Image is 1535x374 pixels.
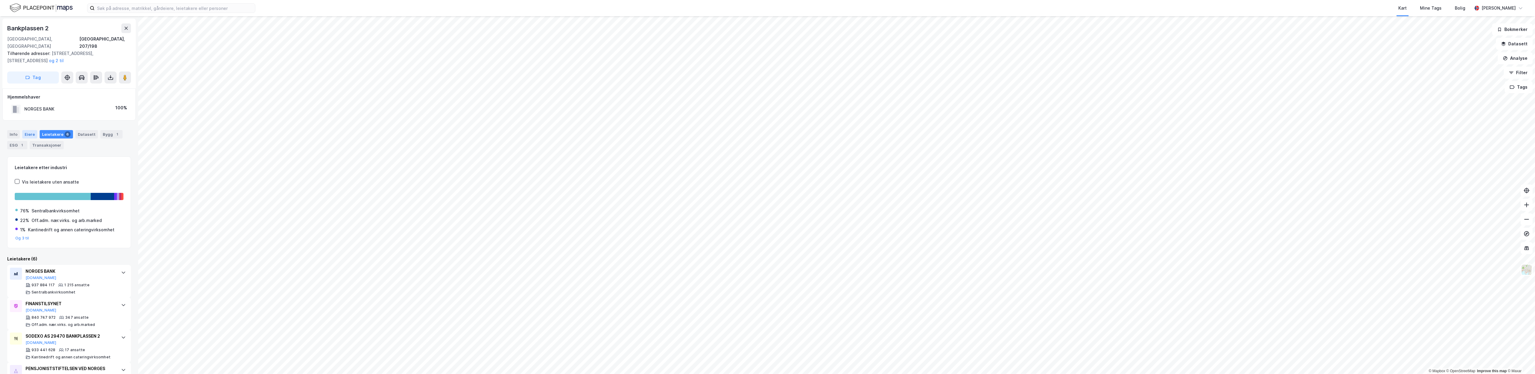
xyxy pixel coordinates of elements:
div: Bolig [1455,5,1465,12]
div: 6 [65,131,71,137]
div: 937 884 117 [32,283,55,287]
button: Analyse [1498,52,1533,64]
div: Leietakere (6) [7,255,131,263]
div: Off.adm. nær.virks. og arb.marked [32,217,102,224]
div: Off.adm. nær.virks. og arb.marked [32,322,95,327]
div: NORGES BANK [24,105,54,113]
a: Mapbox [1429,369,1445,373]
div: 1 215 ansatte [64,283,90,287]
button: [DOMAIN_NAME] [26,275,56,280]
div: Kontrollprogram for chat [1505,345,1535,374]
div: 840 747 972 [32,315,56,320]
div: 1 [19,142,25,148]
button: Datasett [1496,38,1533,50]
div: 933 441 628 [32,348,55,352]
div: [GEOGRAPHIC_DATA], 207/198 [79,35,131,50]
div: 347 ansatte [65,315,89,320]
div: Sentralbankvirksomhet [32,207,80,214]
div: 22% [20,217,29,224]
div: FINANSTILSYNET [26,300,115,307]
iframe: Chat Widget [1505,345,1535,374]
div: ESG [7,141,27,149]
div: [PERSON_NAME] [1482,5,1516,12]
div: Eiere [22,130,37,138]
button: [DOMAIN_NAME] [26,308,56,313]
div: 76% [20,207,29,214]
div: SODEXO AS 29470 BANKPLASSEN 2 [26,333,115,340]
div: Transaksjoner [30,141,64,149]
div: Leietakere etter industri [15,164,123,171]
div: 100% [115,104,127,111]
a: Improve this map [1477,369,1507,373]
button: Filter [1504,67,1533,79]
span: Tilhørende adresser: [7,51,52,56]
div: Datasett [75,130,98,138]
button: Tags [1505,81,1533,93]
div: Info [7,130,20,138]
div: Kart [1398,5,1407,12]
a: OpenStreetMap [1446,369,1476,373]
button: [DOMAIN_NAME] [26,340,56,345]
button: Og 3 til [15,236,29,241]
div: [GEOGRAPHIC_DATA], [GEOGRAPHIC_DATA] [7,35,79,50]
div: Kantinedrift og annen cateringvirksomhet [32,355,111,360]
div: Hjemmelshaver [8,93,131,101]
div: Sentralbankvirksomhet [32,290,75,295]
div: Leietakere [40,130,73,138]
img: logo.f888ab2527a4732fd821a326f86c7f29.svg [10,3,73,13]
div: Bankplassen 2 [7,23,50,33]
div: Vis leietakere uten ansatte [22,178,79,186]
button: Bokmerker [1492,23,1533,35]
div: Bygg [100,130,123,138]
div: 1% [20,226,26,233]
div: NORGES BANK [26,268,115,275]
div: [STREET_ADDRESS], [STREET_ADDRESS] [7,50,126,64]
img: Z [1521,264,1532,275]
div: Kantinedrift og annen cateringvirksomhet [28,226,114,233]
button: Tag [7,71,59,84]
div: Mine Tags [1420,5,1442,12]
div: 17 ansatte [65,348,85,352]
div: 1 [114,131,120,137]
input: Søk på adresse, matrikkel, gårdeiere, leietakere eller personer [95,4,255,13]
